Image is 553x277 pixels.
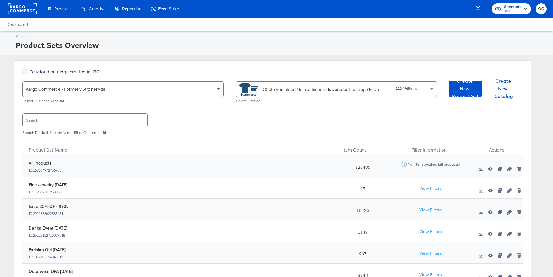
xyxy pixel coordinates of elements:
strong: 128,496 [396,86,408,91]
div: Extra 25% OFF $200+ [29,204,71,210]
input: Search product sets [23,114,147,127]
button: View Filters [415,226,446,237]
span: OC [538,5,544,13]
span: Kargo Commerce - Formerly StitcherAds [26,86,105,92]
a: Dashboard [6,22,28,27]
div: All Products [29,160,62,166]
div: ID: 1121825619585065 [29,190,67,194]
div: Product Set Name [22,140,335,155]
span: HBC [504,9,522,14]
div: Denim Event [DATE] [29,225,67,231]
button: OC [536,3,547,14]
span: Products [54,6,72,11]
button: Create New Catalog [487,81,520,97]
span: Accounts [504,4,522,10]
div: Item Count [335,140,387,155]
span: Creative [89,6,105,11]
div: Filter Information [387,140,471,155]
div: Assets [16,34,545,40]
span: Only load catalogs created in [30,68,100,75]
div: Actions [471,140,523,155]
div: Outerwear DPA [DATE] [29,269,73,274]
strong: HBC [90,68,100,75]
button: Create New Product Set [449,81,482,97]
span: Feed Suite [158,6,179,11]
span: Create New Product Set [451,77,480,100]
div: ID: 2911353622586484 [29,211,71,216]
button: View Filters [415,183,446,194]
div: 85 [335,177,387,199]
button: View Filters [415,248,446,259]
div: Parisian Girl [DATE] [29,247,66,253]
div: Search Product Sets by Name, Filter Content or Id [22,131,523,135]
button: AccountsHBC [492,3,531,14]
span: Create New Catalog [490,77,518,100]
div: Fine Jewelry [DATE] [29,182,67,188]
div: 128496 [335,155,387,177]
div: Off5th Versafeed Meta #stitcherads #product-catalog #keep [263,86,379,93]
div: No filter specified (all products) [407,162,460,167]
div: Select Catalog [236,99,437,103]
div: Toggle SortBy [335,140,387,155]
button: View Filters [415,205,446,216]
div: 1147 [335,220,387,242]
div: 15226 [335,199,387,220]
div: Toggle SortBy [22,140,335,155]
div: 967 [335,242,387,264]
div: Product Sets Overview [16,40,545,51]
div: ID: 1372795124845312 [29,255,66,259]
div: ID: 167064772756755 [29,168,62,173]
div: ID: 25132122713037848 [29,233,67,237]
div: items [389,86,418,91]
div: Select Business Account [22,99,224,103]
span: Reporting [122,6,142,11]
